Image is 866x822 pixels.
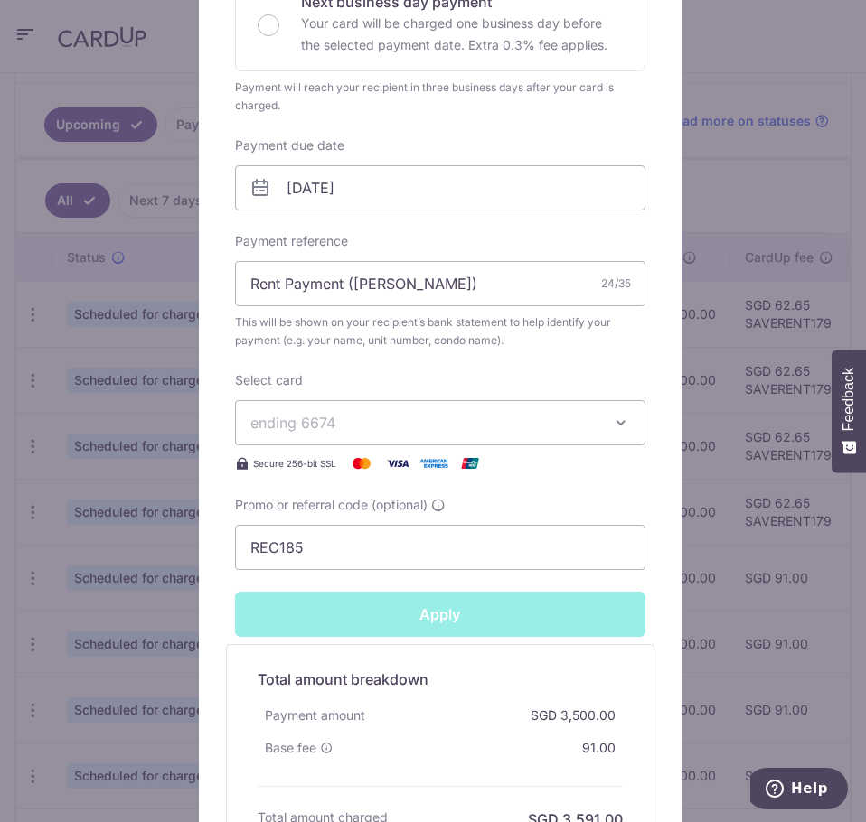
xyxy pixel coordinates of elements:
[344,453,380,474] img: Mastercard
[235,79,645,115] div: Payment will reach your recipient in three business days after your card is charged.
[750,768,848,813] iframe: Opens a widget where you can find more information
[258,699,372,732] div: Payment amount
[253,456,336,471] span: Secure 256-bit SSL
[523,699,623,732] div: SGD 3,500.00
[235,400,645,445] button: ending 6674
[832,350,866,472] button: Feedback - Show survey
[235,232,348,250] label: Payment reference
[258,668,623,690] h5: Total amount breakdown
[575,732,623,764] div: 91.00
[452,453,488,474] img: UnionPay
[841,368,857,431] span: Feedback
[250,414,335,432] span: ending 6674
[235,496,428,514] span: Promo or referral code (optional)
[416,453,452,474] img: American Express
[235,371,303,389] label: Select card
[380,453,416,474] img: Visa
[235,165,645,210] input: DD / MM / YYYY
[601,275,631,293] div: 24/35
[265,739,316,757] span: Base fee
[235,136,344,154] label: Payment due date
[235,313,645,350] span: This will be shown on your recipient’s bank statement to help identify your payment (e.g. your na...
